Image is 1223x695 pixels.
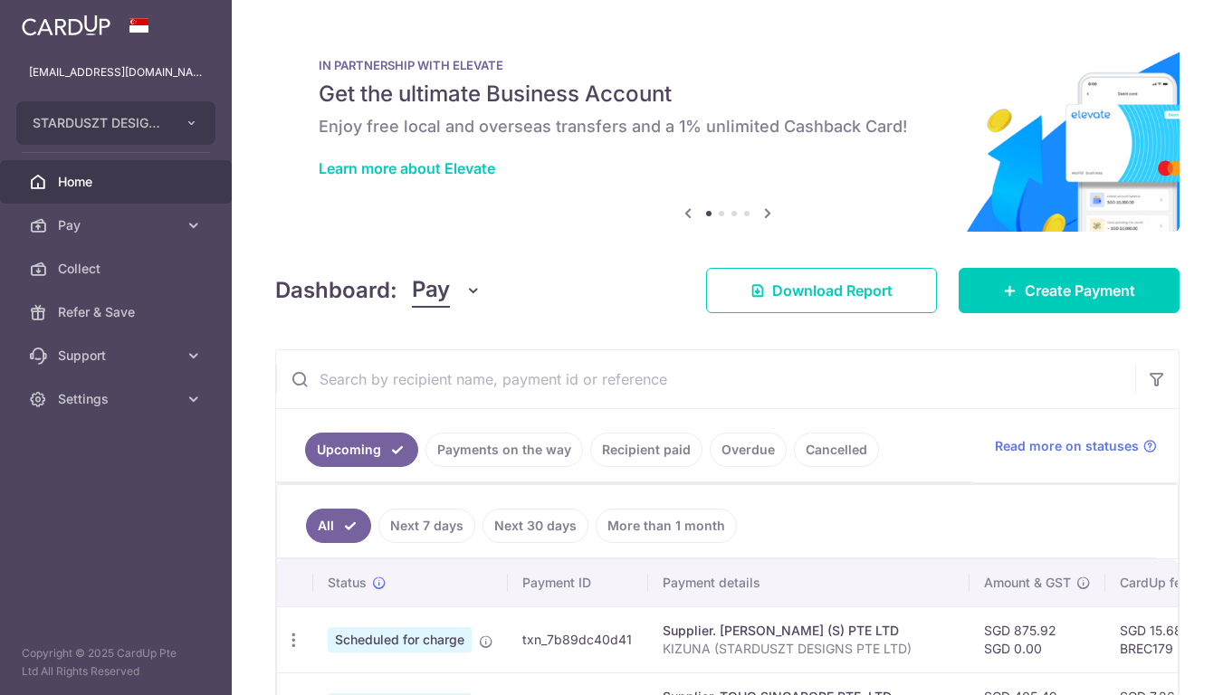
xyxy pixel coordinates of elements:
[984,574,1071,592] span: Amount & GST
[1106,641,1205,686] iframe: Opens a widget where you can find more information
[663,640,955,658] p: KIZUNA (STARDUSZT DESIGNS PTE LTD)
[319,159,495,177] a: Learn more about Elevate
[319,116,1136,138] h6: Enjoy free local and overseas transfers and a 1% unlimited Cashback Card!
[29,63,203,81] p: [EMAIL_ADDRESS][DOMAIN_NAME]
[275,274,397,307] h4: Dashboard:
[706,268,937,313] a: Download Report
[328,574,367,592] span: Status
[275,29,1180,232] img: Renovation banner
[1120,574,1189,592] span: CardUp fee
[306,509,371,543] a: All
[58,173,177,191] span: Home
[590,433,702,467] a: Recipient paid
[970,606,1105,672] td: SGD 875.92 SGD 0.00
[58,260,177,278] span: Collect
[305,433,418,467] a: Upcoming
[319,80,1136,109] h5: Get the ultimate Business Account
[794,433,879,467] a: Cancelled
[1105,606,1223,672] td: SGD 15.68 BREC179
[648,559,970,606] th: Payment details
[58,216,177,234] span: Pay
[58,347,177,365] span: Support
[33,114,167,132] span: STARDUSZT DESIGNS PRIVATE LIMITED
[319,58,1136,72] p: IN PARTNERSHIP WITH ELEVATE
[1025,280,1135,301] span: Create Payment
[328,627,472,652] span: Scheduled for charge
[412,273,482,308] button: Pay
[276,350,1135,408] input: Search by recipient name, payment id or reference
[58,303,177,321] span: Refer & Save
[58,390,177,408] span: Settings
[663,622,955,640] div: Supplier. [PERSON_NAME] (S) PTE LTD
[412,273,450,308] span: Pay
[483,509,588,543] a: Next 30 days
[378,509,475,543] a: Next 7 days
[425,433,583,467] a: Payments on the way
[772,280,893,301] span: Download Report
[508,559,648,606] th: Payment ID
[995,437,1157,455] a: Read more on statuses
[596,509,737,543] a: More than 1 month
[959,268,1180,313] a: Create Payment
[710,433,787,467] a: Overdue
[22,14,110,36] img: CardUp
[16,101,215,145] button: STARDUSZT DESIGNS PRIVATE LIMITED
[508,606,648,672] td: txn_7b89dc40d41
[995,437,1139,455] span: Read more on statuses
